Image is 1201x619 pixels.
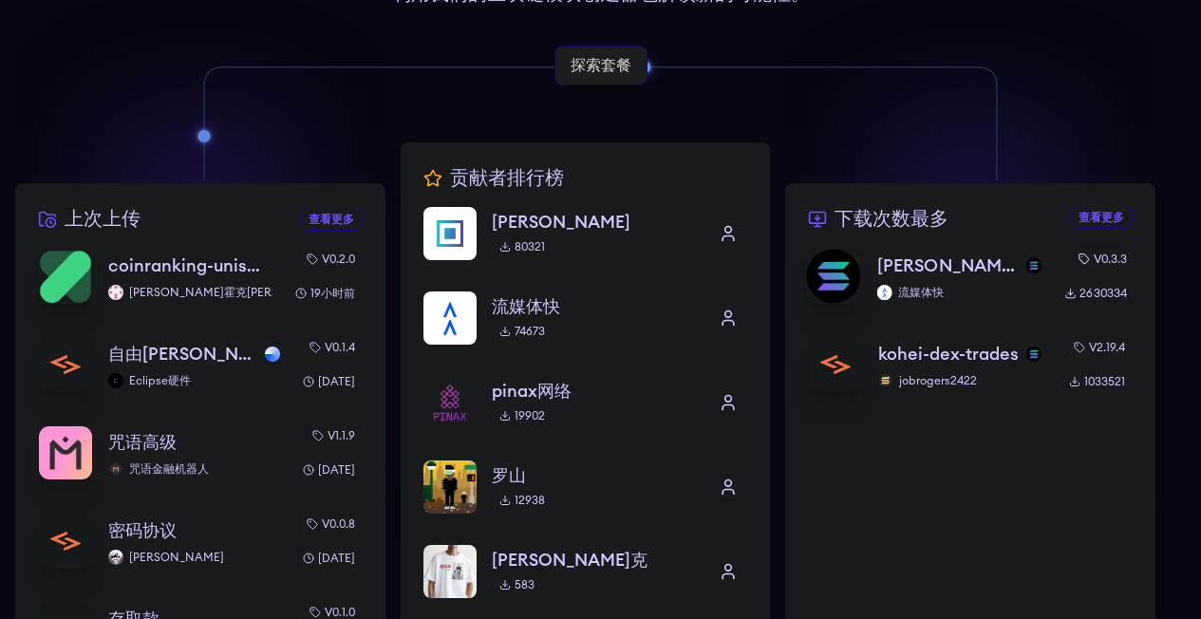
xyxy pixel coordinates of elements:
[492,214,630,231] font: [PERSON_NAME]
[39,426,92,479] img: 咒语高级
[39,515,92,568] img: 密码协议
[108,550,123,565] img: 里克斯希德
[1026,258,1041,273] img: 索拉纳
[129,375,191,386] font: Eclipse硬件
[300,208,363,231] a: 查看更多最近上传的包
[39,338,92,391] img: 自由基
[899,375,977,386] font: jobrogers2422
[108,434,177,451] font: 咒语高级
[129,552,224,563] font: [PERSON_NAME]
[39,250,92,303] img: coinranking-uniswap-v3-forks
[1079,212,1124,223] font: 查看更多
[108,257,356,274] font: coinranking-uniswap-v3-forks
[806,247,1135,320] a: 索拉纳公共[PERSON_NAME]纳公共索拉纳流媒体快流媒体快v0.3.32630334
[878,373,893,388] img: jobrogers2422
[877,257,1070,274] font: [PERSON_NAME]纳公共
[309,214,354,225] font: 查看更多
[108,346,281,363] font: 自由[PERSON_NAME]
[1070,206,1133,229] a: 查看更多下载次数最多的软件包
[1026,347,1041,362] img: 索拉纳
[423,291,477,345] img: 流媒体快
[265,347,280,362] img: 根据
[492,383,572,400] font: pinax网络
[423,460,477,514] img: 罗山
[807,249,861,303] img: 索拉纳公共
[423,529,748,613] a: 戈夫托克[PERSON_NAME]克583
[423,207,477,260] img: 托普莱杰
[108,461,123,477] img: 咒语金融机器人
[423,207,748,275] a: 托普莱杰[PERSON_NAME]80321
[423,360,748,444] a: pinax网络pinax网络19902
[108,373,123,388] img: Eclipse硬件
[38,497,363,585] a: 密码协议密码协议里克斯希德[PERSON_NAME]v0.0.8[DATE]
[554,46,647,85] a: 探索套餐
[423,376,477,429] img: pinax网络
[809,338,862,391] img: kohei-dex-trades
[808,320,1133,393] a: kohei-dex-tradeskohei-dex-trades索拉纳jobrogers2422jobrogers2422v2.19.41033521
[898,287,945,298] font: 流媒体快
[38,408,363,497] a: 咒语高级咒语高级咒语金融机器人咒语金融机器人v1.1.9[DATE]
[492,298,560,315] font: 流媒体快
[492,552,647,569] font: [PERSON_NAME]克
[108,285,123,300] img: 沃特霍克斯特拉
[108,522,177,539] font: 密码协议
[129,463,209,475] font: 咒语金融机器人
[571,58,631,73] font: 探索套餐
[38,248,363,320] a: coinranking-uniswap-v3-forkscoinranking-uniswap-v3-forks沃特霍克斯特拉[PERSON_NAME]霍克[PERSON_NAME]拉v0.2....
[423,444,748,529] a: 罗山罗山12938
[878,346,1019,363] font: kohei-dex-trades
[129,287,353,298] font: [PERSON_NAME]霍克[PERSON_NAME]拉
[38,320,363,408] a: 自由基自由[PERSON_NAME]根据Eclipse硬件Eclipse硬件v0.1.4[DATE]
[492,467,526,484] font: 罗山
[423,275,748,360] a: 流媒体快流媒体快74673
[423,545,477,598] img: 戈夫托克
[877,285,892,300] img: 流媒体快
